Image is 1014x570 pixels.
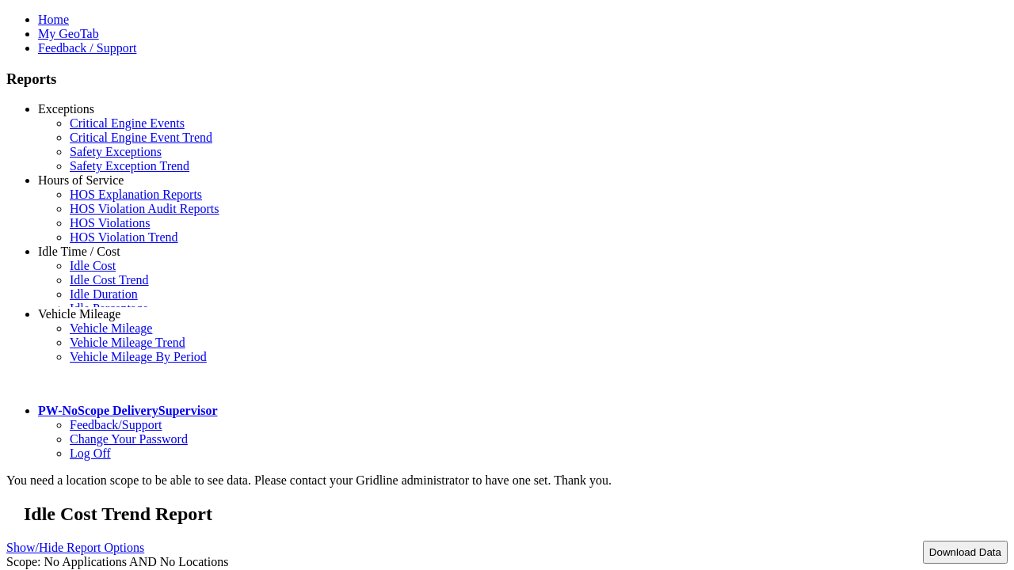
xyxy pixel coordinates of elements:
[70,116,185,130] a: Critical Engine Events
[70,418,162,431] a: Feedback/Support
[38,307,120,321] a: Vehicle Mileage
[70,145,162,158] a: Safety Exceptions
[70,259,116,272] a: Idle Cost
[70,336,185,349] a: Vehicle Mileage Trend
[38,173,124,187] a: Hours of Service
[24,503,1008,525] h2: Idle Cost Trend Report
[70,446,111,460] a: Log Off
[6,537,144,558] a: Show/Hide Report Options
[6,555,228,568] span: Scope: No Applications AND No Locations
[70,350,207,363] a: Vehicle Mileage By Period
[70,230,178,244] a: HOS Violation Trend
[70,131,212,144] a: Critical Engine Event Trend
[70,432,188,446] a: Change Your Password
[70,273,149,287] a: Idle Cost Trend
[923,541,1008,564] button: Download Data
[38,27,99,40] a: My GeoTab
[38,404,217,417] a: PW-NoScope DeliverySupervisor
[38,102,94,116] a: Exceptions
[6,70,1008,88] h3: Reports
[6,473,1008,488] div: You need a location scope to be able to see data. Please contact your Gridline administrator to h...
[70,287,138,301] a: Idle Duration
[70,216,150,230] a: HOS Violations
[70,321,152,335] a: Vehicle Mileage
[70,202,219,215] a: HOS Violation Audit Reports
[70,302,148,315] a: Idle Percentage
[38,245,120,258] a: Idle Time / Cost
[38,41,136,55] a: Feedback / Support
[38,13,69,26] a: Home
[70,159,189,173] a: Safety Exception Trend
[70,188,202,201] a: HOS Explanation Reports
